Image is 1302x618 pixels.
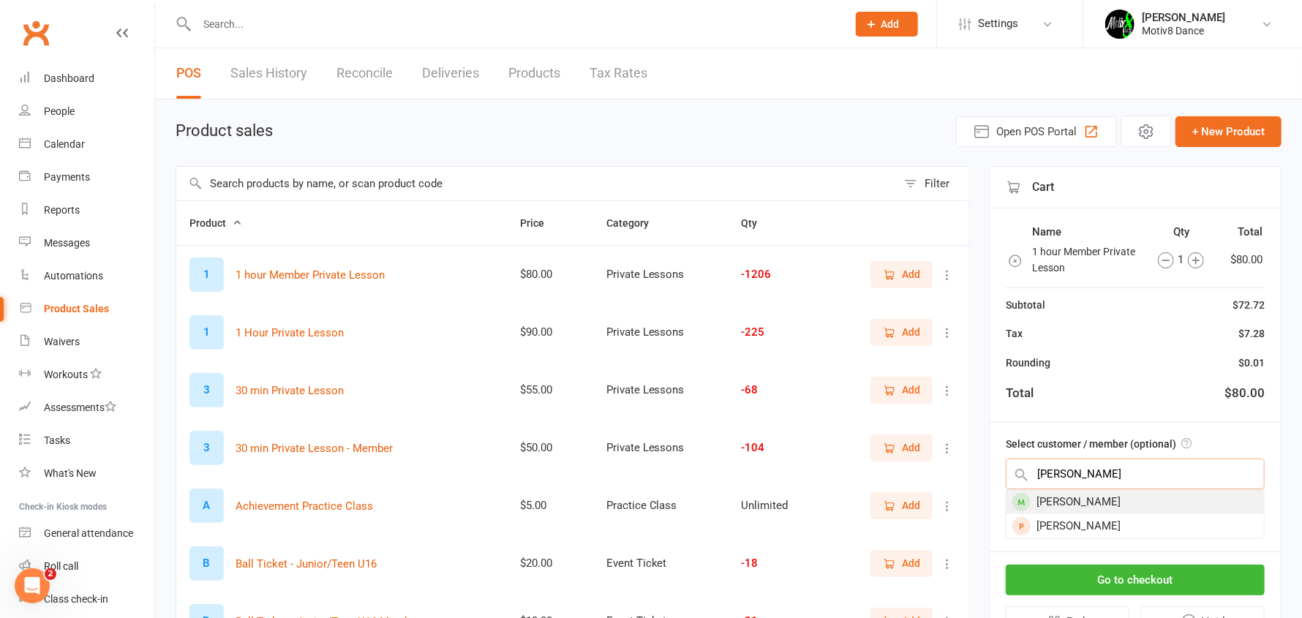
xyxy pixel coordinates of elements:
div: Subtotal [1006,297,1045,313]
a: Messages [19,227,154,260]
div: Calendar [44,138,85,150]
div: Automations [44,270,103,282]
button: Filter [897,167,969,200]
div: Payments [44,171,90,183]
button: 30 min Private Lesson - Member [236,440,393,457]
span: Settings [978,7,1018,40]
button: + New Product [1175,116,1282,147]
div: Waivers [44,336,80,347]
div: Tax [1006,325,1023,342]
td: $80.00 [1221,243,1263,277]
div: Private Lessons [606,442,715,454]
div: 1 [1145,251,1216,268]
a: Tax Rates [590,48,647,99]
div: Product Sales [44,303,109,314]
div: Assessments [44,402,116,413]
button: Category [606,214,665,232]
div: Motiv8 Dance [1142,24,1225,37]
a: Sales History [230,48,307,99]
div: Total [1006,383,1034,403]
div: Rounding [1006,355,1050,371]
div: Messages [44,237,90,249]
div: Cart [990,167,1281,208]
a: Dashboard [19,62,154,95]
div: $20.00 [520,557,579,570]
button: Open POS Portal [956,116,1117,147]
div: $7.28 [1238,325,1265,342]
a: General attendance kiosk mode [19,517,154,550]
div: Workouts [44,369,88,380]
div: $50.00 [520,442,579,454]
div: Private Lessons [606,326,715,339]
button: Add [870,319,933,345]
span: Add [902,497,920,513]
a: Payments [19,161,154,194]
div: Private Lessons [606,384,715,396]
div: Class check-in [44,593,108,605]
a: Roll call [19,550,154,583]
div: [PERSON_NAME] [1006,490,1264,514]
div: $80.00 [520,268,579,281]
div: People [44,105,75,117]
div: Filter [925,175,949,192]
a: POS [176,48,201,99]
a: Reconcile [336,48,393,99]
th: Total [1221,222,1263,241]
img: thumb_image1679272194.png [1105,10,1134,39]
button: Add [870,261,933,287]
span: Price [520,217,560,229]
button: Ball Ticket - Junior/Teen U16 [236,555,377,573]
button: Add [870,377,933,403]
div: $5.00 [520,500,579,512]
div: -68 [741,384,809,396]
div: Private Lessons [606,268,715,281]
div: Set product image [189,257,224,292]
span: Category [606,217,665,229]
th: Qty [1145,222,1219,241]
a: What's New [19,457,154,490]
span: Open POS Portal [996,123,1077,140]
a: Tasks [19,424,154,457]
button: Price [520,214,560,232]
div: Roll call [44,560,78,572]
div: Unlimited [741,500,809,512]
span: Add [881,18,900,30]
div: $0.01 [1238,355,1265,371]
div: Event Ticket [606,557,715,570]
div: Reports [44,204,80,216]
a: Automations [19,260,154,293]
a: Clubworx [18,15,54,51]
button: 1 Hour Private Lesson [236,324,344,342]
div: Set product image [189,489,224,523]
div: Set product image [189,315,224,350]
span: Product [189,217,242,229]
button: Add [870,492,933,519]
button: Go to checkout [1006,565,1265,595]
div: Practice Class [606,500,715,512]
div: $72.72 [1233,297,1265,313]
div: $90.00 [520,326,579,339]
div: [PERSON_NAME] [1142,11,1225,24]
a: Assessments [19,391,154,424]
a: Waivers [19,325,154,358]
div: Dashboard [44,72,94,84]
div: -18 [741,557,809,570]
span: Add [902,555,920,571]
span: 2 [45,568,56,580]
span: Add [902,382,920,398]
td: 1 hour Member Private Lesson [1032,243,1143,277]
a: Class kiosk mode [19,583,154,616]
button: Product [189,214,242,232]
div: -1206 [741,268,809,281]
h1: Product sales [176,122,273,140]
div: -104 [741,442,809,454]
div: Tasks [44,434,70,446]
div: $55.00 [520,384,579,396]
div: Set product image [189,431,224,465]
div: General attendance [44,527,133,539]
button: Add [870,434,933,461]
div: $80.00 [1224,383,1265,403]
iframe: Intercom live chat [15,568,50,603]
button: Achievement Practice Class [236,497,373,515]
a: Calendar [19,128,154,161]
